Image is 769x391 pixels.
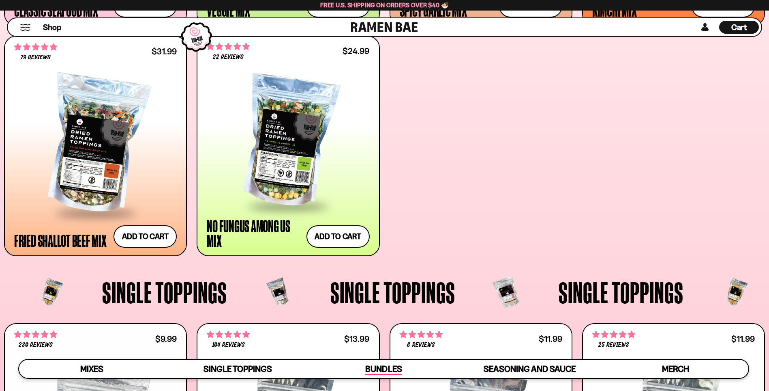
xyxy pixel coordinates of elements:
span: 230 reviews [19,342,53,348]
div: $9.99 [155,335,177,343]
a: Bundles [311,360,457,378]
div: No Fungus Among Us Mix [207,218,302,248]
span: 4.82 stars [14,42,57,52]
span: 4.77 stars [14,329,57,340]
span: Single Toppings [102,277,227,307]
div: Fried Shallot Beef Mix [14,233,107,248]
div: Cart [719,18,759,36]
a: Mixes [19,360,165,378]
span: Single Toppings [559,277,683,307]
div: $31.99 [152,48,177,55]
span: 25 reviews [598,342,629,348]
span: Seasoning and Sauce [484,364,576,374]
span: Bundles [365,364,402,375]
div: $13.99 [344,335,369,343]
a: Single Toppings [165,360,311,378]
button: Add to cart [306,225,370,248]
button: Mobile Menu Trigger [20,24,31,31]
span: 4.82 stars [207,41,250,52]
a: Shop [43,21,61,34]
span: Free U.S. Shipping on Orders over $40 🍜 [320,1,449,9]
span: 4.90 stars [207,329,250,340]
span: 22 reviews [213,54,244,60]
span: 79 reviews [21,54,51,61]
span: 8 reviews [407,342,435,348]
span: Cart [731,22,747,32]
span: Mixes [80,364,103,374]
span: Single Toppings [330,277,455,307]
div: $11.99 [539,335,562,343]
span: 104 reviews [212,342,245,348]
a: 4.82 stars 79 reviews $31.99 Fried Shallot Beef Mix Add to cart [4,36,187,256]
a: Seasoning and Sauce [456,360,602,378]
div: $11.99 [731,335,755,343]
button: Add to cart [114,225,177,248]
span: 4.75 stars [400,329,443,340]
a: 4.82 stars 22 reviews $24.99 No Fungus Among Us Mix Add to cart [197,36,379,256]
div: $24.99 [343,47,369,55]
span: Merch [662,364,689,374]
a: Merch [602,360,748,378]
span: 4.88 stars [592,329,635,340]
span: Shop [43,22,61,33]
span: Single Toppings [203,364,272,374]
